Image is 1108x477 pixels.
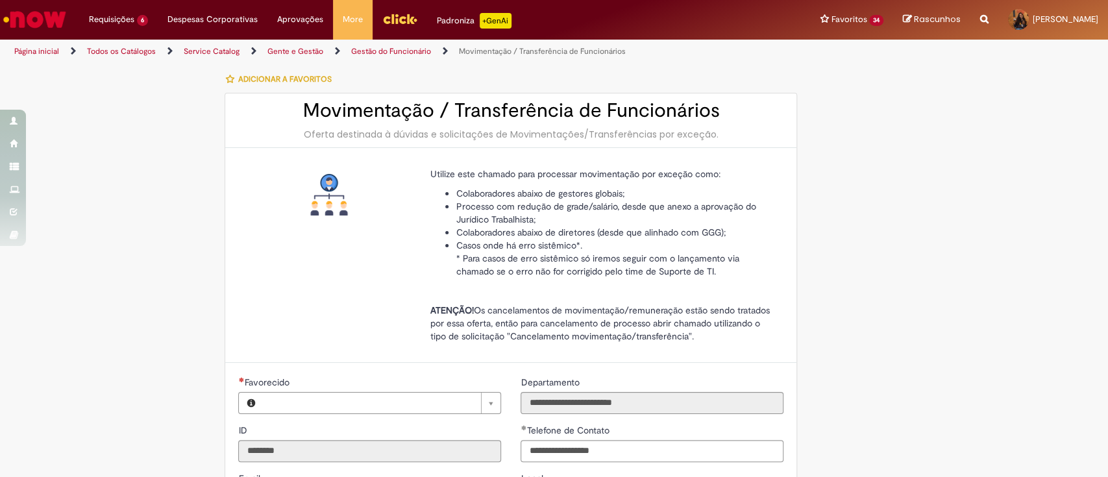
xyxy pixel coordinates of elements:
span: Utilize este chamado para processar movimentação por exceção como: [430,168,720,180]
a: Rascunhos [903,14,961,26]
span: Obrigatório Preenchido [521,425,526,430]
span: Aprovações [277,13,323,26]
span: Favoritos [831,13,867,26]
strong: ATENÇÃO! [430,304,473,316]
input: ID [238,440,501,462]
a: Limpar campo Favorecido [262,393,500,413]
img: Movimentação / Transferência de Funcionários [308,174,350,215]
span: More [343,13,363,26]
span: Casos onde há erro sistêmico*. [456,239,582,251]
span: [PERSON_NAME] [1033,14,1098,25]
input: Telefone de Contato [521,440,783,462]
ul: Trilhas de página [10,40,729,64]
button: Favorecido, Visualizar este registro [239,393,262,413]
span: Processo com redução de grade/salário, desde que anexo a aprovação do Jurídico Trabalhista; [456,201,756,225]
a: Página inicial [14,46,59,56]
span: 34 [869,15,883,26]
img: ServiceNow [1,6,68,32]
span: Telefone de Contato [526,424,611,436]
input: Departamento [521,392,783,414]
span: Necessários - Favorecido [244,376,291,388]
a: Gestão do Funcionário [351,46,431,56]
span: Somente leitura - Departamento [521,376,582,388]
h2: Movimentação / Transferência de Funcionários [238,100,783,121]
span: 6 [137,15,148,26]
div: Padroniza [437,13,511,29]
img: click_logo_yellow_360x200.png [382,9,417,29]
span: Colaboradores abaixo de diretores (desde que alinhado com GGG); [456,226,726,238]
a: Todos os Catálogos [87,46,156,56]
span: Rascunhos [914,13,961,25]
span: Somente leitura - ID [238,424,249,436]
span: Colaboradores abaixo de gestores globais; [456,188,624,199]
label: Somente leitura - ID [238,424,249,437]
span: * Para casos de erro sistêmico só iremos seguir com o lançamento via chamado se o erro não for co... [456,252,739,277]
a: Service Catalog [184,46,240,56]
span: Despesas Corporativas [167,13,258,26]
label: Somente leitura - Departamento [521,376,582,389]
a: Movimentação / Transferência de Funcionários [459,46,626,56]
span: Os cancelamentos de movimentação/remuneração estão sendo tratados por essa oferta, então para can... [430,304,769,342]
a: Gente e Gestão [267,46,323,56]
span: Requisições [89,13,134,26]
button: Adicionar a Favoritos [225,66,338,93]
p: +GenAi [480,13,511,29]
div: Oferta destinada à dúvidas e solicitações de Movimentações/Transferências por exceção. [238,128,783,141]
span: Necessários [238,377,244,382]
span: Adicionar a Favoritos [238,74,331,84]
